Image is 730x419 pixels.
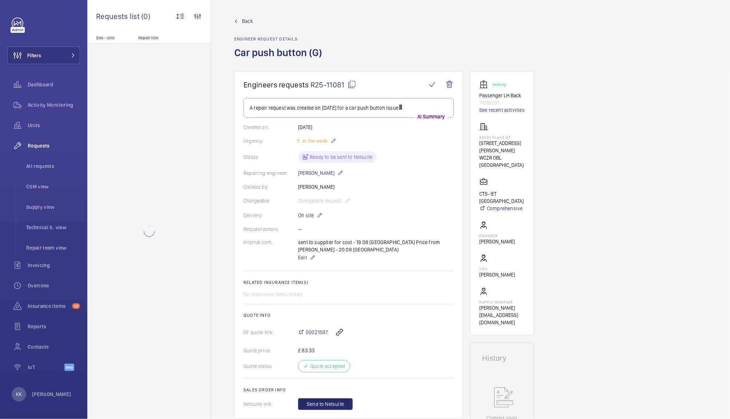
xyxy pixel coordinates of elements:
[479,205,525,212] a: Comprehensive
[479,92,525,99] p: Passenger LH Back
[26,224,80,231] span: Technical S. view
[234,46,326,71] h1: Car push button (G)
[479,106,525,114] a: See recent activities
[87,35,135,40] p: Site - Unit
[479,135,525,140] p: Savoy Place IET
[243,387,454,392] h2: Sales order info
[26,244,80,251] span: Repair team view
[26,183,80,190] span: CSM view
[26,203,80,211] span: Supply view
[28,364,64,371] span: IoT
[7,47,80,64] button: Filters
[479,80,491,89] img: elevator.svg
[72,303,80,309] span: 28
[298,211,322,220] p: On site
[28,282,80,289] span: Overtime
[250,104,448,111] p: A repair request was created on [DATE] for a car push button issue
[479,190,525,205] p: CTS- IET [GEOGRAPHIC_DATA]
[479,99,525,106] p: 78116291
[32,391,71,398] p: [PERSON_NAME]
[493,83,506,86] p: Working
[243,80,309,89] span: Engineers requests
[482,355,522,362] h1: History
[28,343,80,351] span: Contacts
[64,364,74,371] span: Beta
[298,329,328,336] a: 00021597
[479,267,515,271] p: CSM
[28,101,80,109] span: Activity Monitoring
[306,329,328,336] span: 00021597
[28,122,80,129] span: Units
[243,280,454,285] h2: Related insurance item(s)
[234,36,326,42] h2: Engineer request details
[307,400,344,408] span: Send to Netsuite
[28,323,80,330] span: Reports
[479,234,515,238] p: Engineer
[479,238,515,245] p: [PERSON_NAME]
[298,254,307,261] span: Edit
[16,391,22,398] p: KK
[28,81,80,88] span: Dashboard
[26,162,80,170] span: All requests
[479,271,515,278] p: [PERSON_NAME]
[28,142,80,149] span: Requests
[242,17,253,25] span: Back
[27,52,41,59] span: Filters
[298,169,343,177] p: [PERSON_NAME]
[96,12,141,21] span: Requests list
[479,304,525,326] p: [PERSON_NAME][EMAIL_ADDRESS][DOMAIN_NAME]
[479,300,525,304] p: Supply manager
[298,398,353,410] button: Send to Netsuite
[479,140,525,154] p: [STREET_ADDRESS][PERSON_NAME]
[28,302,69,310] span: Insurance items
[310,80,356,89] span: R25-11081
[28,262,80,269] span: Invoicing
[414,113,448,120] p: AI Summary
[479,154,525,169] p: WC2R 0BL [GEOGRAPHIC_DATA]
[301,138,328,144] span: In the week
[138,35,186,40] p: Repair title
[243,313,454,318] h2: Quote info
